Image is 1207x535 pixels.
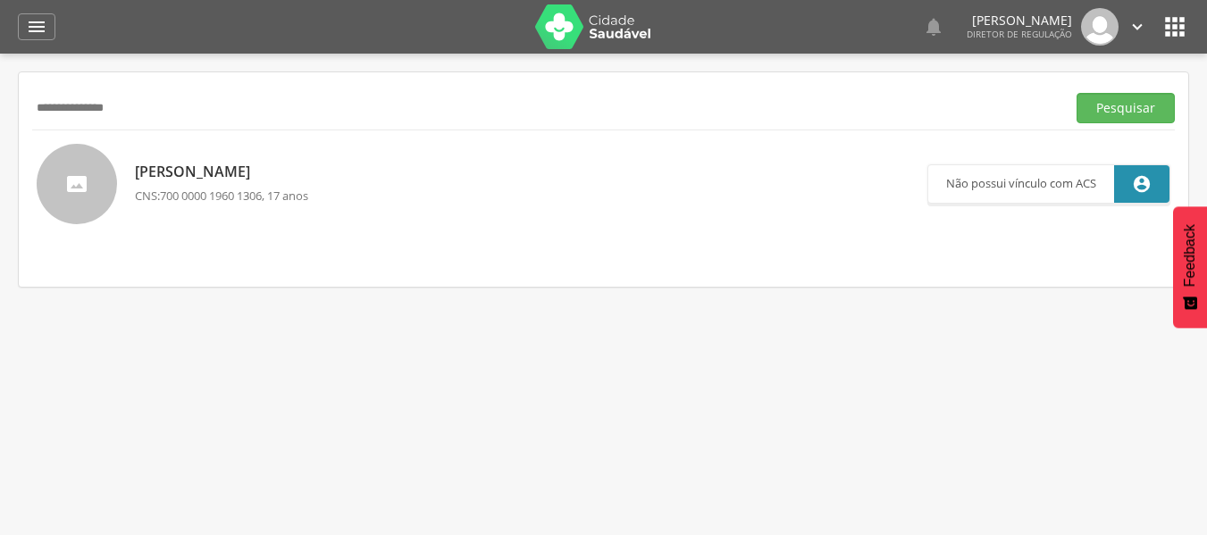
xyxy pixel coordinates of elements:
[967,14,1072,27] p: [PERSON_NAME]
[967,28,1072,40] span: Diretor de regulação
[1161,13,1189,41] i: 
[1077,93,1175,123] button: Pesquisar
[1173,206,1207,328] button: Feedback - Mostrar pesquisa
[135,188,308,205] p: CNS: , 17 anos
[26,16,47,38] i: 
[946,165,1096,203] p: Não possui vínculo com ACS
[160,188,262,204] span: 700 0000 1960 1306
[18,13,55,40] a: 
[923,16,944,38] i: 
[923,8,944,46] a: 
[1182,224,1198,287] span: Feedback
[1127,17,1147,37] i: 
[1132,174,1152,194] i: 
[1127,8,1147,46] a: 
[37,144,927,224] a: [PERSON_NAME]CNS:700 0000 1960 1306, 17 anos
[135,162,308,182] p: [PERSON_NAME]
